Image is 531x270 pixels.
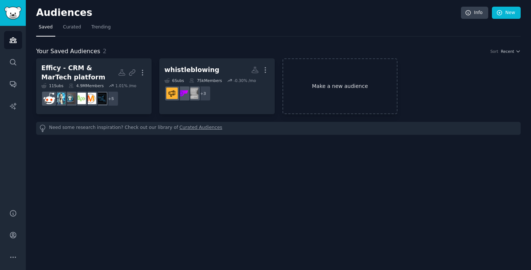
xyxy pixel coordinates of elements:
div: 11 Sub s [41,83,63,88]
div: 6 Sub s [164,78,184,83]
img: bizhackers [64,93,76,104]
div: 1.01 % /mo [115,83,136,88]
div: Efficy - CRM & MarTech platform [41,64,118,82]
a: Curated [60,21,84,37]
a: Info [461,7,488,19]
a: New [492,7,521,19]
a: Saved [36,21,55,37]
img: GummySearch logo [4,7,21,20]
img: Automate [74,93,86,104]
div: 4.9M Members [69,83,104,88]
div: Need some research inspiration? Check out our library of [36,122,521,135]
a: Efficy - CRM & MarTech platform11Subs4.9MMembers1.01% /mo+5ProjectManagementPromarketingAutomateb... [36,58,152,114]
div: whistleblowing [164,65,219,75]
img: WhistleblowerCompass [187,88,198,99]
a: Make a new audience [282,58,398,114]
span: 2 [103,48,107,55]
img: Whistleblowers [177,88,188,99]
img: marketing [85,93,96,104]
span: Saved [39,24,53,31]
span: Recent [501,49,514,54]
div: -0.30 % /mo [234,78,256,83]
img: ProjectManagementPro [95,93,107,104]
button: Recent [501,49,521,54]
div: + 5 [103,91,119,106]
a: Trending [89,21,113,37]
img: DutchWhistleblowers [166,88,178,99]
img: sales [44,93,55,104]
a: Curated Audiences [180,124,222,132]
h2: Audiences [36,7,461,19]
div: Sort [490,49,499,54]
span: Curated [63,24,81,31]
img: automation [54,93,65,104]
div: + 3 [195,86,211,101]
span: Trending [91,24,111,31]
span: Your Saved Audiences [36,47,100,56]
div: 75k Members [189,78,222,83]
a: whistleblowing6Subs75kMembers-0.30% /mo+3WhistleblowerCompassWhistleblowersDutchWhistleblowers [159,58,275,114]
